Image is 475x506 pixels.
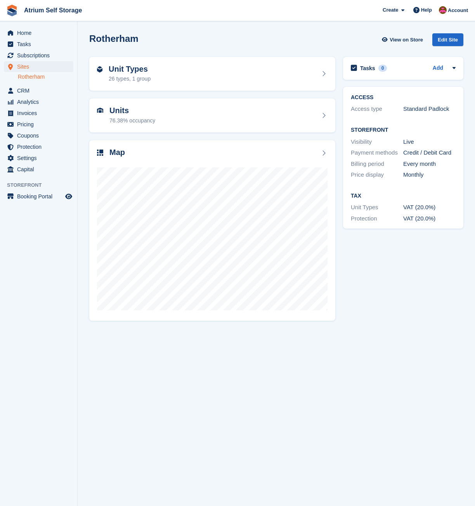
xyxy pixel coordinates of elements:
div: VAT (20.0%) [403,214,456,223]
img: unit-type-icn-2b2737a686de81e16bb02015468b77c625bbabd49415b5ef34ead5e3b44a266d.svg [97,66,102,72]
div: VAT (20.0%) [403,203,456,212]
a: menu [4,164,73,175]
span: Protection [17,141,64,152]
h2: Units [109,106,155,115]
div: Protection [351,214,403,223]
div: Monthly [403,170,456,179]
h2: Storefront [351,127,456,133]
a: Map [89,140,335,321]
a: View on Store [381,33,426,46]
img: Mark Rhodes [439,6,447,14]
a: Units 76.38% occupancy [89,98,335,133]
a: menu [4,130,73,141]
span: CRM [17,85,64,96]
a: menu [4,50,73,61]
a: menu [4,61,73,72]
h2: Tax [351,193,456,199]
div: Edit Site [432,33,463,46]
span: Booking Portal [17,191,64,202]
img: stora-icon-8386f47178a22dfd0bd8f6a31ec36ba5ce8667c1dd55bd0f319d3a0aa187defe.svg [6,5,18,16]
div: Billing period [351,160,403,169]
h2: ACCESS [351,95,456,101]
h2: Rotherham [89,33,139,44]
span: Sites [17,61,64,72]
span: Coupons [17,130,64,141]
a: menu [4,119,73,130]
h2: Tasks [360,65,375,72]
div: Credit / Debit Card [403,148,456,157]
a: Unit Types 26 types, 1 group [89,57,335,91]
a: Preview store [64,192,73,201]
a: Rotherham [18,73,73,81]
span: Pricing [17,119,64,130]
span: View on Store [390,36,423,44]
img: unit-icn-7be61d7bf1b0ce9d3e12c5938cc71ed9869f7b940bace4675aadf7bd6d80202e.svg [97,108,103,113]
span: Storefront [7,181,77,189]
span: Tasks [17,39,64,50]
span: Home [17,28,64,38]
a: menu [4,191,73,202]
span: Analytics [17,96,64,107]
span: Invoices [17,108,64,119]
span: Create [383,6,398,14]
div: Price display [351,170,403,179]
a: Edit Site [432,33,463,49]
div: Payment methods [351,148,403,157]
h2: Map [109,148,125,157]
div: Access type [351,105,403,114]
div: 26 types, 1 group [109,75,151,83]
div: 0 [378,65,387,72]
a: menu [4,153,73,164]
a: menu [4,96,73,107]
div: Every month [403,160,456,169]
div: Standard Padlock [403,105,456,114]
div: Visibility [351,138,403,146]
div: 76.38% occupancy [109,117,155,125]
div: Unit Types [351,203,403,212]
a: menu [4,141,73,152]
span: Help [421,6,432,14]
img: map-icn-33ee37083ee616e46c38cad1a60f524a97daa1e2b2c8c0bc3eb3415660979fc1.svg [97,150,103,156]
a: menu [4,39,73,50]
a: menu [4,85,73,96]
div: Live [403,138,456,146]
a: menu [4,108,73,119]
span: Account [448,7,468,14]
a: Atrium Self Storage [21,4,85,17]
span: Capital [17,164,64,175]
a: menu [4,28,73,38]
h2: Unit Types [109,65,151,74]
a: Add [433,64,443,73]
span: Settings [17,153,64,164]
span: Subscriptions [17,50,64,61]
